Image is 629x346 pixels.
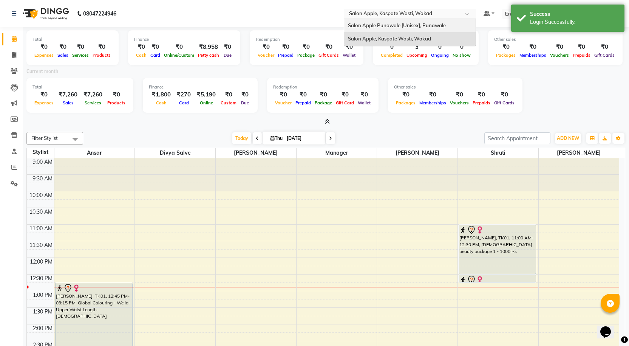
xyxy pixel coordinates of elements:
[451,53,473,58] span: No show
[417,90,448,99] div: ₹0
[555,133,581,144] button: ADD NEW
[56,90,80,99] div: ₹7,260
[28,275,54,282] div: 12:30 PM
[32,90,56,99] div: ₹0
[295,53,317,58] span: Package
[273,90,294,99] div: ₹0
[530,18,619,26] div: Login Successfully.
[294,90,313,99] div: ₹0
[105,90,127,99] div: ₹0
[459,275,536,282] div: [PERSON_NAME], TK01, 12:30 PM-12:45 PM, Threading-Forehead-[DEMOGRAPHIC_DATA]
[458,148,538,158] span: Shruti
[134,43,148,51] div: ₹0
[379,53,405,58] span: Completed
[273,100,294,106] span: Voucher
[135,148,215,158] span: Divya salve
[405,53,429,58] span: Upcoming
[198,100,215,106] span: Online
[32,53,56,58] span: Expenses
[341,43,357,51] div: ₹0
[70,53,91,58] span: Services
[592,43,617,51] div: ₹0
[597,316,621,338] iframe: chat widget
[148,53,162,58] span: Card
[451,43,473,51] div: 0
[344,19,476,46] ng-dropdown-panel: Options list
[162,53,196,58] span: Online/Custom
[222,53,233,58] span: Due
[177,100,191,106] span: Card
[105,100,127,106] span: Products
[232,132,251,144] span: Today
[448,90,471,99] div: ₹0
[592,53,617,58] span: Gift Cards
[356,90,372,99] div: ₹0
[518,53,548,58] span: Memberships
[28,258,54,266] div: 12:00 PM
[54,148,135,158] span: Ansar
[32,84,127,90] div: Total
[459,225,536,274] div: [PERSON_NAME], TK01, 11:00 AM-12:30 PM, [DEMOGRAPHIC_DATA] beauty package 1 - 1000 Rs
[31,135,58,141] span: Filter Stylist
[91,43,113,51] div: ₹0
[394,90,417,99] div: ₹0
[28,241,54,249] div: 11:30 AM
[19,3,71,24] img: logo
[134,36,234,43] div: Finance
[154,100,168,106] span: Cash
[216,148,296,158] span: [PERSON_NAME]
[494,53,518,58] span: Packages
[313,100,334,106] span: Package
[194,90,219,99] div: ₹5,190
[196,43,221,51] div: ₹8,958
[238,90,252,99] div: ₹0
[31,175,54,183] div: 9:30 AM
[221,43,234,51] div: ₹0
[276,53,295,58] span: Prepaid
[297,148,377,158] span: Manager
[448,100,471,106] span: Vouchers
[91,53,113,58] span: Products
[494,43,518,51] div: ₹0
[28,225,54,233] div: 11:00 AM
[256,53,276,58] span: Voucher
[28,208,54,216] div: 10:30 AM
[471,100,492,106] span: Prepaids
[32,36,113,43] div: Total
[61,100,76,106] span: Sales
[31,291,54,299] div: 1:00 PM
[273,84,372,90] div: Redemption
[557,135,579,141] span: ADD NEW
[256,36,357,43] div: Redemption
[317,53,341,58] span: Gift Cards
[530,10,619,18] div: Success
[149,84,252,90] div: Finance
[492,100,516,106] span: Gift Cards
[417,100,448,106] span: Memberships
[317,43,341,51] div: ₹0
[83,3,116,24] b: 08047224946
[379,43,405,51] div: 0
[429,53,451,58] span: Ongoing
[494,36,617,43] div: Other sales
[548,43,571,51] div: ₹0
[276,43,295,51] div: ₹0
[56,43,70,51] div: ₹0
[56,53,70,58] span: Sales
[356,100,372,106] span: Wallet
[239,100,251,106] span: Due
[162,43,196,51] div: ₹0
[27,148,54,156] div: Stylist
[80,90,105,99] div: ₹7,260
[405,43,429,51] div: 3
[219,90,238,99] div: ₹0
[429,43,451,51] div: 0
[518,43,548,51] div: ₹0
[539,148,619,158] span: [PERSON_NAME]
[134,53,148,58] span: Cash
[196,53,221,58] span: Petty cash
[548,53,571,58] span: Vouchers
[28,191,54,199] div: 10:00 AM
[571,43,592,51] div: ₹0
[31,324,54,332] div: 2:00 PM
